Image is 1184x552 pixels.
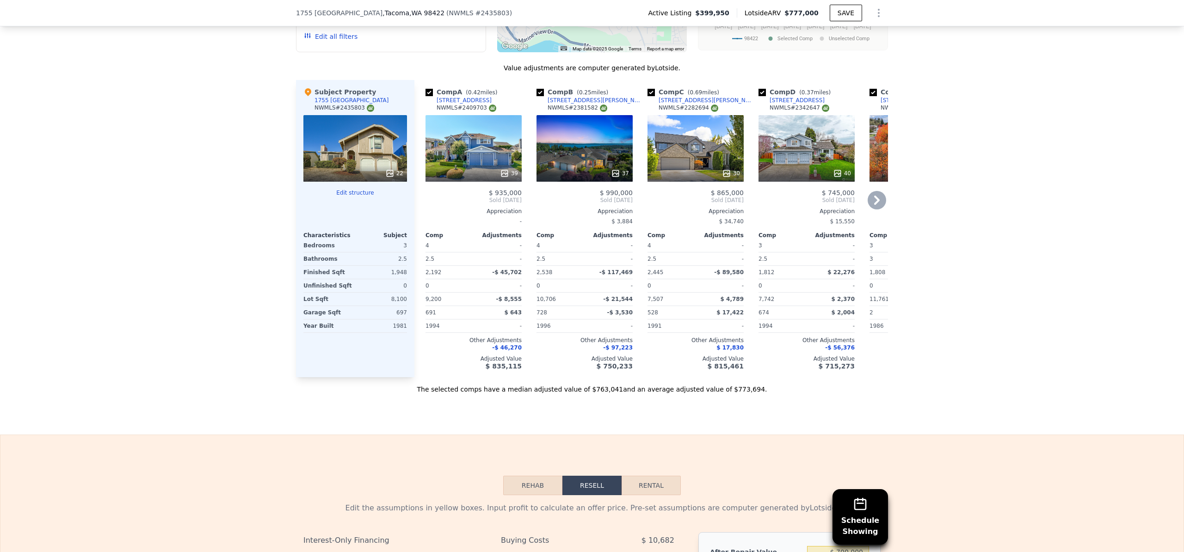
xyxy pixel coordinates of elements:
[869,97,936,104] a: [STREET_ADDRESS]
[808,252,855,265] div: -
[475,252,522,265] div: -
[536,296,556,302] span: 10,706
[869,269,885,276] span: 1,808
[504,309,522,316] span: $ 643
[355,232,407,239] div: Subject
[758,208,855,215] div: Appreciation
[758,87,834,97] div: Comp D
[462,89,501,96] span: ( miles)
[784,9,819,17] span: $777,000
[385,169,403,178] div: 22
[832,296,855,302] span: $ 2,370
[536,242,540,249] span: 4
[825,344,855,351] span: -$ 56,376
[716,344,744,351] span: $ 17,830
[296,377,888,394] div: The selected comps have a median adjusted value of $763,041 and an average adjusted value of $773...
[586,252,633,265] div: -
[777,36,813,42] text: Selected Comp
[802,89,814,96] span: 0.37
[832,309,855,316] span: $ 2,004
[697,239,744,252] div: -
[833,169,851,178] div: 40
[303,293,353,306] div: Lot Sqft
[562,476,622,495] button: Resell
[758,337,855,344] div: Other Adjustments
[503,476,562,495] button: Rehab
[758,242,762,249] span: 3
[536,208,633,215] div: Appreciation
[425,208,522,215] div: Appreciation
[647,296,663,302] span: 7,507
[832,489,888,545] button: ScheduleShowing
[304,32,358,41] button: Edit all filters
[573,46,623,51] span: Map data ©2025 Google
[697,252,744,265] div: -
[881,97,936,104] div: [STREET_ADDRESS]
[808,319,855,332] div: -
[489,104,496,112] img: NWMLS Logo
[869,319,916,332] div: 1986
[425,97,492,104] a: [STREET_ADDRESS]
[819,362,855,370] span: $ 715,273
[536,337,633,344] div: Other Adjustments
[314,104,374,112] div: NWMLS # 2435803
[647,337,744,344] div: Other Adjustments
[854,23,871,30] text: [DATE]
[869,282,873,289] span: 0
[303,266,353,279] div: Finished Sqft
[357,293,407,306] div: 8,100
[303,532,479,549] div: Interest-Only Financing
[468,89,481,96] span: 0.42
[425,355,522,362] div: Adjusted Value
[622,476,681,495] button: Rental
[715,23,732,30] text: [DATE]
[548,97,644,104] div: [STREET_ADDRESS][PERSON_NAME]
[758,269,774,276] span: 1,812
[425,296,441,302] span: 9,200
[357,266,407,279] div: 1,948
[357,306,407,319] div: 697
[303,189,407,196] button: Edit structure
[425,87,501,97] div: Comp A
[822,104,829,112] img: NWMLS Logo
[586,319,633,332] div: -
[869,355,966,362] div: Adjusted Value
[647,242,651,249] span: 4
[296,63,888,73] div: Value adjustments are computer generated by Lotside .
[296,8,382,18] span: 1755 [GEOGRAPHIC_DATA]
[357,252,407,265] div: 2.5
[690,89,702,96] span: 0.69
[808,279,855,292] div: -
[758,196,855,204] span: Sold [DATE]
[357,279,407,292] div: 0
[647,232,696,239] div: Comp
[869,4,888,22] button: Show Options
[489,189,522,196] span: $ 935,000
[303,503,881,514] div: Edit the assumptions in yellow boxes. Input profit to calculate an offer price. Pre-set assumptio...
[536,252,583,265] div: 2.5
[808,239,855,252] div: -
[597,362,633,370] span: $ 750,233
[357,239,407,252] div: 3
[492,269,522,276] span: -$ 45,702
[783,23,801,30] text: [DATE]
[758,309,769,316] span: 674
[869,242,873,249] span: 3
[697,319,744,332] div: -
[536,309,547,316] span: 728
[314,97,389,104] div: 1755 [GEOGRAPHIC_DATA]
[830,23,848,30] text: [DATE]
[738,23,756,30] text: [DATE]
[382,8,444,18] span: , Tacoma
[367,104,374,112] img: NWMLS Logo
[744,36,758,42] text: 98422
[449,9,474,17] span: NWMLS
[647,46,684,51] a: Report a map error
[758,232,807,239] div: Comp
[425,232,474,239] div: Comp
[303,87,376,97] div: Subject Property
[822,189,855,196] span: $ 745,000
[629,46,641,51] a: Terms (opens in new tab)
[719,218,744,225] span: $ 34,740
[425,242,429,249] span: 4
